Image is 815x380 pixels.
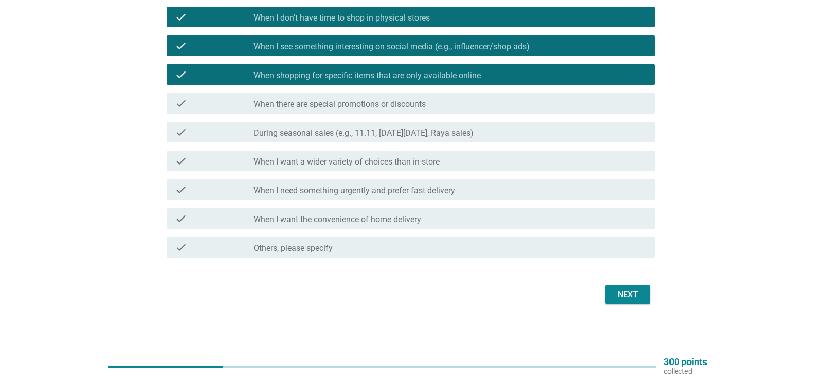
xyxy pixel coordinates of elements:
i: check [175,68,187,81]
div: Next [613,288,642,301]
i: check [175,97,187,110]
label: Others, please specify [253,243,333,254]
i: check [175,212,187,225]
label: When shopping for specific items that are only available online [253,70,481,81]
label: When I want a wider variety of choices than in-store [253,157,440,167]
i: check [175,11,187,23]
label: During seasonal sales (e.g., 11.11, [DATE][DATE], Raya sales) [253,128,474,138]
button: Next [605,285,650,304]
label: When I need something urgently and prefer fast delivery [253,186,455,196]
i: check [175,241,187,254]
p: collected [664,367,707,376]
label: When I don’t have time to shop in physical stores [253,13,430,23]
i: check [175,184,187,196]
i: check [175,126,187,138]
i: check [175,40,187,52]
label: When there are special promotions or discounts [253,99,426,110]
p: 300 points [664,357,707,367]
label: When I want the convenience of home delivery [253,214,421,225]
i: check [175,155,187,167]
label: When I see something interesting on social media (e.g., influencer/shop ads) [253,42,530,52]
